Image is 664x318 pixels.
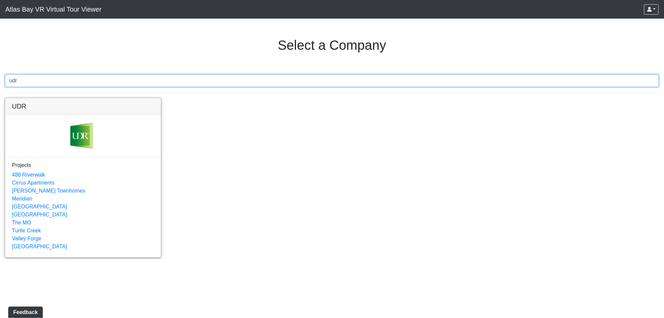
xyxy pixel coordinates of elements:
a: [GEOGRAPHIC_DATA] [12,204,67,209]
input: Search [5,74,659,87]
a: Turtle Creek [12,228,41,233]
a: [GEOGRAPHIC_DATA] [12,212,67,217]
a: Meridian [12,196,32,201]
a: Cirrus Apartments [12,180,54,186]
span: Atlas Bay VR Virtual Tour Viewer [5,3,101,16]
a: Valley Forge [12,236,41,241]
a: [PERSON_NAME] Townhomes [12,188,85,194]
a: [GEOGRAPHIC_DATA] [12,244,67,249]
a: The MO [12,220,31,225]
iframe: Ybug feedback widget [5,305,44,318]
h1: Select a Company [278,37,386,53]
a: 488 Riverwalk [12,172,45,178]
